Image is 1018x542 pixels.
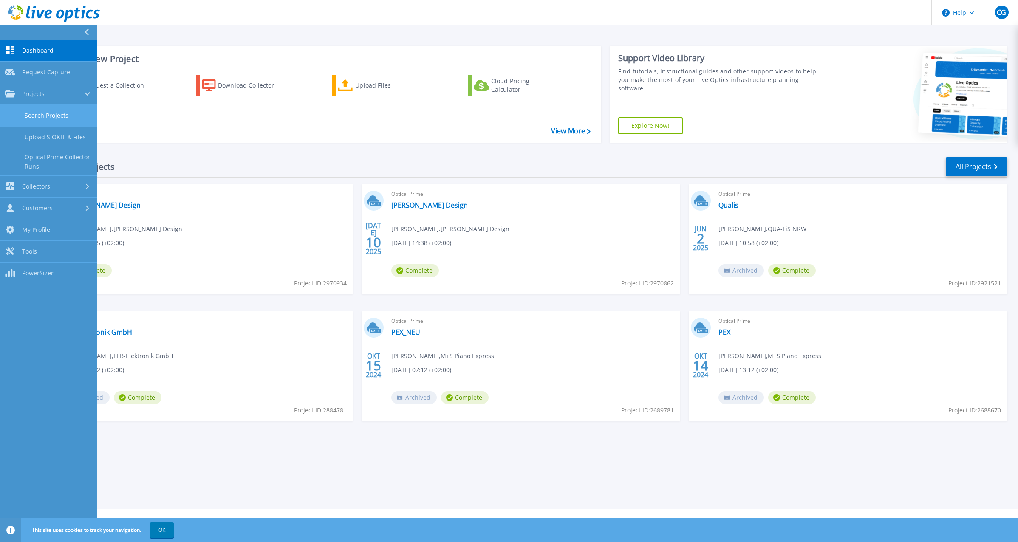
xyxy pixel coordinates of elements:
[64,224,182,234] span: [PERSON_NAME] , [PERSON_NAME] Design
[491,77,559,94] div: Cloud Pricing Calculator
[718,365,778,375] span: [DATE] 13:12 (+02:00)
[693,223,709,254] div: JUN 2025
[366,239,381,246] span: 10
[391,264,439,277] span: Complete
[621,406,674,415] span: Project ID: 2689781
[946,157,1007,176] a: All Projects
[64,316,348,326] span: Optical Prime
[22,90,45,98] span: Projects
[948,406,1001,415] span: Project ID: 2688670
[391,351,494,361] span: [PERSON_NAME] , M+S Piano Express
[22,226,50,234] span: My Profile
[64,351,173,361] span: [PERSON_NAME] , EFB-Elektronik GmbH
[618,53,823,64] div: Support Video Library
[22,183,50,190] span: Collectors
[64,328,132,336] a: EFB-Elektronik GmbH
[114,391,161,404] span: Complete
[718,351,821,361] span: [PERSON_NAME] , M+S Piano Express
[718,238,778,248] span: [DATE] 10:58 (+02:00)
[391,316,675,326] span: Optical Prime
[365,223,382,254] div: [DATE] 2025
[355,77,423,94] div: Upload Files
[23,522,174,538] span: This site uses cookies to track your navigation.
[332,75,427,96] a: Upload Files
[85,77,153,94] div: Request a Collection
[718,201,738,209] a: Qualis
[551,127,591,135] a: View More
[768,264,816,277] span: Complete
[294,406,347,415] span: Project ID: 2884781
[718,264,764,277] span: Archived
[64,189,348,199] span: Optical Prime
[718,224,806,234] span: [PERSON_NAME] , QUA-LiS NRW
[693,362,708,369] span: 14
[22,248,37,255] span: Tools
[391,328,420,336] a: PEX_NEU
[150,522,174,538] button: OK
[768,391,816,404] span: Complete
[294,279,347,288] span: Project ID: 2970934
[718,316,1002,326] span: Optical Prime
[697,235,704,242] span: 2
[22,204,53,212] span: Customers
[391,224,509,234] span: [PERSON_NAME] , [PERSON_NAME] Design
[391,238,451,248] span: [DATE] 14:38 (+02:00)
[391,391,437,404] span: Archived
[64,201,141,209] a: [PERSON_NAME] Design
[997,9,1006,16] span: CG
[693,350,709,381] div: OKT 2024
[60,75,155,96] a: Request a Collection
[618,117,683,134] a: Explore Now!
[391,365,451,375] span: [DATE] 07:12 (+02:00)
[22,68,70,76] span: Request Capture
[391,201,468,209] a: [PERSON_NAME] Design
[22,47,54,54] span: Dashboard
[618,67,823,93] div: Find tutorials, instructional guides and other support videos to help you make the most of your L...
[366,362,381,369] span: 15
[391,189,675,199] span: Optical Prime
[948,279,1001,288] span: Project ID: 2921521
[718,189,1002,199] span: Optical Prime
[22,269,54,277] span: PowerSizer
[196,75,291,96] a: Download Collector
[621,279,674,288] span: Project ID: 2970862
[718,391,764,404] span: Archived
[718,328,730,336] a: PEX
[441,391,489,404] span: Complete
[365,350,382,381] div: OKT 2024
[60,54,590,64] h3: Start a New Project
[468,75,563,96] a: Cloud Pricing Calculator
[218,77,286,94] div: Download Collector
